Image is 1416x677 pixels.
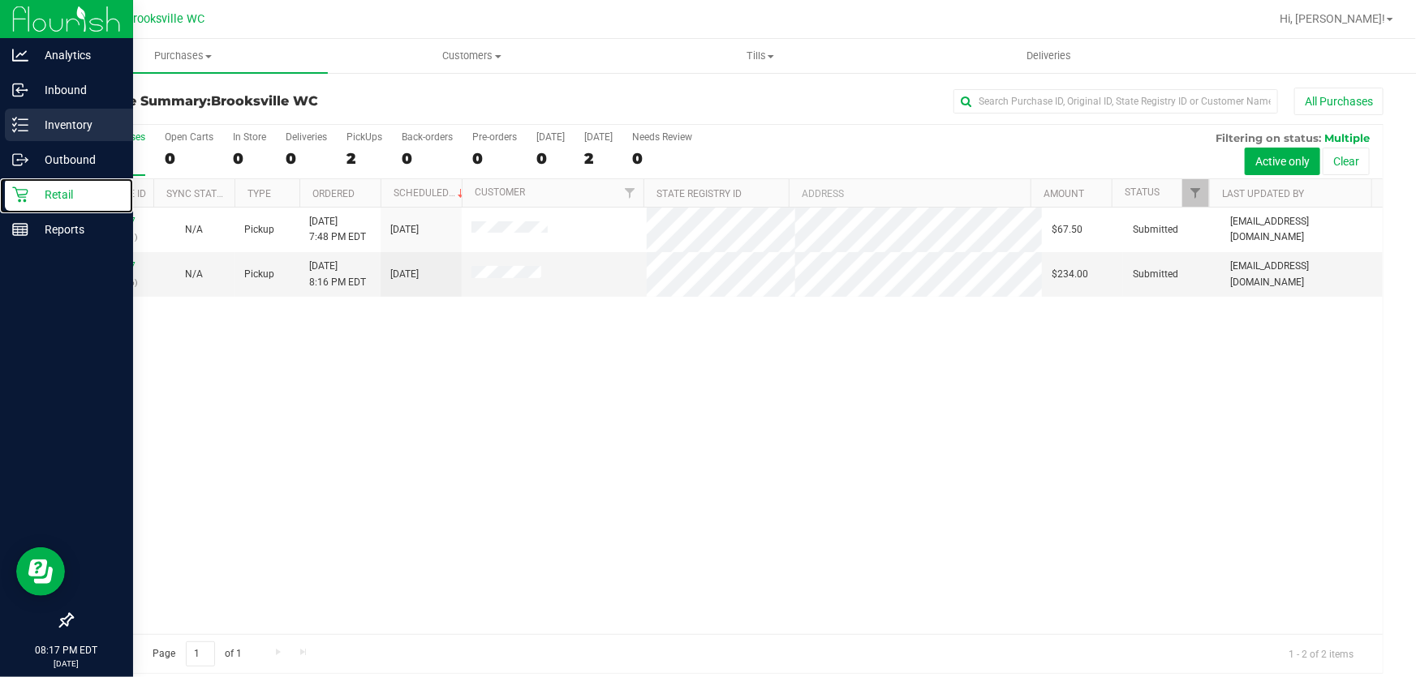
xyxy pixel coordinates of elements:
span: Hi, [PERSON_NAME]! [1280,12,1385,25]
span: Filtering on status: [1216,131,1321,144]
span: [DATE] [390,222,419,238]
a: Sync Status [166,188,229,199]
inline-svg: Inbound [12,82,28,98]
inline-svg: Outbound [12,152,28,168]
p: Outbound [28,150,126,169]
button: Active only [1245,148,1320,175]
span: Pickup [244,222,274,238]
div: Open Carts [165,131,213,143]
div: 0 [402,149,453,168]
a: Amount [1044,188,1084,199]
span: [DATE] [390,267,419,282]
div: Pre-orders [472,131,517,143]
div: 0 [286,149,327,168]
div: 2 [346,149,382,168]
inline-svg: Reports [12,221,28,238]
inline-svg: Retail [12,186,28,203]
span: Submitted [1133,267,1178,282]
span: Brooksville WC [127,12,205,26]
a: Filter [617,179,643,207]
span: Page of 1 [139,641,256,666]
span: Not Applicable [185,224,203,235]
div: PickUps [346,131,382,143]
span: Purchases [39,49,328,63]
div: [DATE] [584,131,613,143]
span: Tills [617,49,904,63]
a: Customers [328,39,617,73]
button: N/A [185,222,203,238]
iframe: Resource center [16,547,65,596]
a: Tills [616,39,905,73]
a: Deliveries [905,39,1194,73]
p: Retail [28,185,126,204]
a: Filter [1182,179,1209,207]
span: Customers [329,49,616,63]
span: [EMAIL_ADDRESS][DOMAIN_NAME] [1230,259,1373,289]
button: N/A [185,267,203,282]
a: Purchases [39,39,328,73]
p: 08:17 PM EDT [7,643,126,658]
span: [DATE] 7:48 PM EDT [309,214,366,245]
p: Reports [28,220,126,239]
a: Scheduled [394,187,467,199]
p: [DATE] [7,658,126,670]
div: 0 [233,149,266,168]
span: Deliveries [1005,49,1094,63]
div: Back-orders [402,131,453,143]
a: Ordered [312,188,355,199]
h3: Purchase Summary: [71,94,509,109]
div: 0 [536,149,565,168]
a: Customer [475,186,525,198]
a: State Registry ID [656,188,742,199]
div: 0 [165,149,213,168]
span: [DATE] 8:16 PM EDT [309,259,366,289]
span: Not Applicable [185,268,203,280]
div: 0 [632,149,692,168]
a: Type [247,188,271,199]
div: In Store [233,131,266,143]
p: Analytics [28,45,126,65]
button: Clear [1323,148,1370,175]
span: Pickup [244,267,274,282]
span: 1 - 2 of 2 items [1276,641,1367,666]
span: Multiple [1324,131,1370,144]
input: Search Purchase ID, Original ID, State Registry ID or Customer Name... [953,89,1278,114]
span: [EMAIL_ADDRESS][DOMAIN_NAME] [1230,214,1373,245]
span: $234.00 [1052,267,1088,282]
input: 1 [186,641,215,666]
th: Address [789,179,1031,208]
inline-svg: Analytics [12,47,28,63]
a: Status [1125,186,1160,198]
button: All Purchases [1294,88,1384,115]
span: Submitted [1133,222,1178,238]
p: Inventory [28,115,126,135]
div: Deliveries [286,131,327,143]
div: [DATE] [536,131,565,143]
span: Brooksville WC [211,93,318,109]
a: Last Updated By [1222,188,1304,199]
div: 2 [584,149,613,168]
div: Needs Review [632,131,692,143]
p: Inbound [28,80,126,100]
div: 0 [472,149,517,168]
inline-svg: Inventory [12,117,28,133]
span: $67.50 [1052,222,1082,238]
